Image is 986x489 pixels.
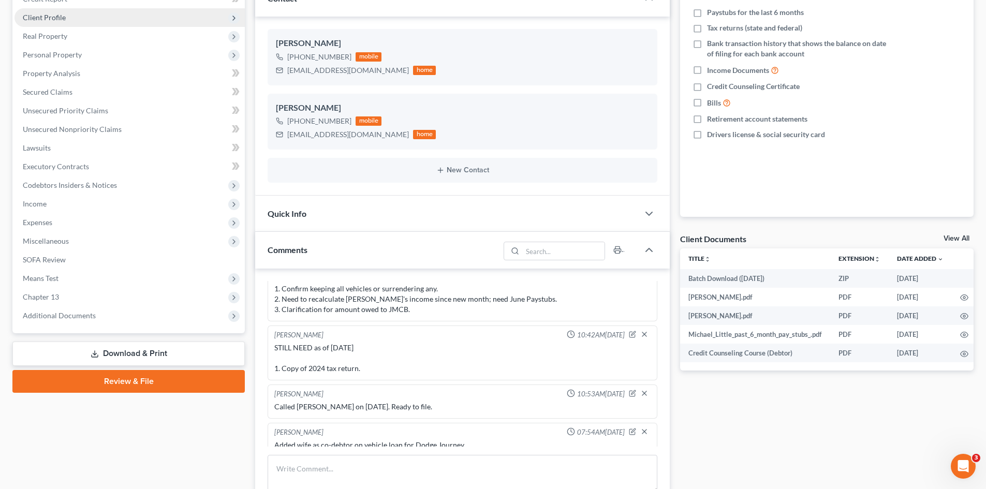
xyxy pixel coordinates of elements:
iframe: Intercom live chat [951,454,976,479]
a: Unsecured Priority Claims [14,101,245,120]
td: PDF [830,325,889,344]
div: [PERSON_NAME] [276,102,649,114]
a: Download & Print [12,342,245,366]
a: Review & File [12,370,245,393]
span: 07:54AM[DATE] [577,427,625,437]
input: Search... [523,242,605,260]
span: Unsecured Priority Claims [23,106,108,115]
div: [PERSON_NAME] [274,330,323,340]
button: New Contact [276,166,649,174]
a: Unsecured Nonpriority Claims [14,120,245,139]
span: Credit Counseling Certificate [707,81,800,92]
div: Client Documents [680,233,746,244]
td: PDF [830,288,889,306]
span: Bills [707,98,721,108]
div: [PERSON_NAME] [276,37,649,50]
span: Drivers license & social security card [707,129,825,140]
span: Lawsuits [23,143,51,152]
i: unfold_more [704,256,711,262]
div: [EMAIL_ADDRESS][DOMAIN_NAME] [287,65,409,76]
td: [PERSON_NAME].pdf [680,306,830,325]
span: Additional Documents [23,311,96,320]
td: [DATE] [889,306,952,325]
a: Executory Contracts [14,157,245,176]
span: 10:42AM[DATE] [577,330,625,340]
div: STILL NEED as of [DATE] 1. Copy of 2024 tax return. [274,343,651,374]
span: Codebtors Insiders & Notices [23,181,117,189]
td: PDF [830,344,889,362]
a: Property Analysis [14,64,245,83]
td: Michael_Little_past_6_month_pay_stubs_.pdf [680,325,830,344]
div: Added wife as co-debtor on vehicle loan for Dodge Journey. [274,440,651,450]
td: [DATE] [889,269,952,288]
div: [PERSON_NAME] [274,389,323,399]
span: SOFA Review [23,255,66,264]
td: Credit Counseling Course (Debtor) [680,344,830,362]
span: Miscellaneous [23,236,69,245]
div: mobile [356,52,381,62]
span: Bank transaction history that shows the balance on date of filing for each bank account [707,38,891,59]
a: Secured Claims [14,83,245,101]
td: PDF [830,306,889,325]
span: Comments [268,245,307,255]
a: Extensionunfold_more [838,255,880,262]
div: STILL NEED as of [DATE] 1. Confirm keeping all vehicles or surrendering any. 2. Need to recalcula... [274,263,651,315]
a: Lawsuits [14,139,245,157]
span: Means Test [23,274,58,283]
span: Property Analysis [23,69,80,78]
div: mobile [356,116,381,126]
span: 10:53AM[DATE] [577,389,625,399]
td: [DATE] [889,344,952,362]
div: home [413,66,436,75]
span: 3 [972,454,980,462]
span: Quick Info [268,209,306,218]
span: Income Documents [707,65,769,76]
span: Personal Property [23,50,82,59]
a: Date Added expand_more [897,255,944,262]
div: [EMAIL_ADDRESS][DOMAIN_NAME] [287,129,409,140]
span: Retirement account statements [707,114,807,124]
a: SOFA Review [14,250,245,269]
td: [PERSON_NAME].pdf [680,288,830,306]
div: [PERSON_NAME] [274,427,323,438]
td: [DATE] [889,288,952,306]
td: Batch Download ([DATE]) [680,269,830,288]
span: Real Property [23,32,67,40]
span: Income [23,199,47,208]
td: ZIP [830,269,889,288]
span: Paystubs for the last 6 months [707,7,804,18]
div: [PHONE_NUMBER] [287,52,351,62]
span: Expenses [23,218,52,227]
a: View All [944,235,969,242]
i: expand_more [937,256,944,262]
span: Unsecured Nonpriority Claims [23,125,122,134]
div: Called [PERSON_NAME] on [DATE]. Ready to file. [274,402,651,412]
span: Client Profile [23,13,66,22]
div: home [413,130,436,139]
span: Executory Contracts [23,162,89,171]
i: unfold_more [874,256,880,262]
span: Chapter 13 [23,292,59,301]
span: Secured Claims [23,87,72,96]
td: [DATE] [889,325,952,344]
span: Tax returns (state and federal) [707,23,802,33]
a: Titleunfold_more [688,255,711,262]
div: [PHONE_NUMBER] [287,116,351,126]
